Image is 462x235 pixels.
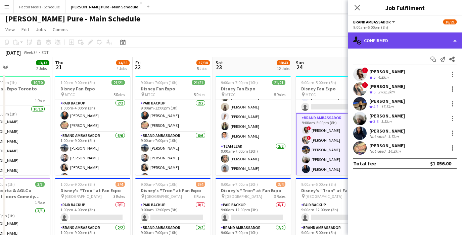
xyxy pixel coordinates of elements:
[55,76,130,175] app-job-card: 1:00pm-9:00pm (8h)21/21Disney Fan Expo MTCC5 RolesPaid Backup2/21:00pm-4:00pm (3h)[PERSON_NAME][P...
[369,134,387,139] div: Not rated
[216,201,291,224] app-card-role: Paid Backup0/19:00am-12:00pm (3h)
[272,80,285,85] span: 21/21
[373,89,375,94] span: 5
[35,98,45,103] span: 1 Role
[369,143,405,149] div: [PERSON_NAME]
[145,92,155,97] span: MTCC
[5,14,140,24] h1: [PERSON_NAME] Pure - Main Schedule
[216,76,291,175] app-job-card: 9:00am-7:00pm (10h)21/21Disney Fan Expo MTCC5 Roles[PERSON_NAME]Brand Ambassador5/59:00am-7:00pm ...
[369,69,405,75] div: [PERSON_NAME]
[296,187,371,193] h3: Disney's "Tron" at Fan Expo
[111,80,125,85] span: 21/21
[216,143,291,175] app-card-role: Team Lead2/29:00am-7:00pm (10h)[PERSON_NAME][PERSON_NAME]
[55,60,63,66] span: Thu
[353,160,376,167] div: Total fee
[135,76,211,175] app-job-card: 9:00am-7:00pm (10h)21/21Disney Fan Expo MTCC5 RolesPaid Backup2/29:00am-12:00pm (3h)[PERSON_NAME]...
[135,187,211,193] h3: Disney's "Tron" at Fan Expo
[362,82,368,88] span: !
[197,66,210,71] div: 5 Jobs
[216,60,223,66] span: Sat
[194,92,205,97] span: 5 Roles
[306,194,342,199] span: [GEOGRAPHIC_DATA]
[135,60,141,66] span: Fri
[5,49,21,56] div: [DATE]
[196,60,210,65] span: 37/38
[369,128,405,134] div: [PERSON_NAME]
[277,66,290,71] div: 12 Jobs
[301,182,336,187] span: 9:00am-5:00pm (8h)
[296,201,371,224] app-card-role: Paid Backup0/19:00am-12:00pm (3h)
[215,63,223,71] span: 23
[274,92,285,97] span: 5 Roles
[380,104,395,110] div: 17.5km
[113,194,125,199] span: 3 Roles
[196,182,205,187] span: 3/4
[145,194,182,199] span: [GEOGRAPHIC_DATA]
[307,136,311,140] span: !
[276,182,285,187] span: 3/4
[134,63,141,71] span: 22
[296,86,371,92] h3: Disney Fan Expo
[377,75,390,80] div: 4.8km
[221,182,258,187] span: 9:00am-7:00pm (10h)
[373,104,378,109] span: 4.2
[380,119,393,125] div: 1.5km
[21,26,29,32] span: Edit
[295,63,304,71] span: 24
[65,194,102,199] span: [GEOGRAPHIC_DATA]
[306,92,316,97] span: MTCC
[387,149,402,154] div: 14.2km
[225,92,235,97] span: MTCC
[50,25,71,34] a: Comms
[65,0,144,13] button: [PERSON_NAME] Pure - Main Schedule
[31,80,45,85] span: 10/10
[353,25,457,30] div: 9:00am-5:00pm (8h)
[14,0,65,13] button: Factor Meals - Schedule
[377,89,396,95] div: 2708.3km
[135,99,211,132] app-card-role: Paid Backup2/29:00am-12:00pm (3h)[PERSON_NAME][PERSON_NAME]
[216,86,291,92] h3: Disney Fan Expo
[54,63,63,71] span: 21
[369,113,405,119] div: [PERSON_NAME]
[19,25,32,34] a: Edit
[141,80,178,85] span: 9:00am-7:00pm (10h)
[36,60,49,65] span: 13/13
[60,80,95,85] span: 1:00pm-9:00pm (8h)
[221,80,258,85] span: 9:00am-7:00pm (10h)
[115,182,125,187] span: 3/4
[362,67,368,73] span: !
[55,132,130,203] app-card-role: Brand Ambassador6/61:00pm-9:00pm (8h)[PERSON_NAME][PERSON_NAME][PERSON_NAME][PERSON_NAME]
[141,182,178,187] span: 9:00am-7:00pm (10h)
[348,3,462,12] h3: Job Fulfilment
[55,201,130,224] app-card-role: Paid Backup0/11:00pm-4:00pm (3h)
[353,19,391,24] span: Brand Ambassador
[387,134,400,139] div: 1.7km
[22,50,39,55] span: Week 34
[36,26,46,32] span: Jobs
[35,200,45,205] span: 1 Role
[369,149,387,154] div: Not rated
[36,66,49,71] div: 2 Jobs
[274,194,285,199] span: 3 Roles
[369,98,405,104] div: [PERSON_NAME]
[117,66,129,71] div: 4 Jobs
[42,50,49,55] div: EDT
[373,75,375,80] span: 5
[55,86,130,92] h3: Disney Fan Expo
[373,119,378,124] span: 3.8
[296,113,371,186] app-card-role: Brand Ambassador6/69:00am-5:00pm (8h)![PERSON_NAME]![PERSON_NAME][PERSON_NAME][PERSON_NAME][PERSO...
[216,81,291,143] app-card-role: Brand Ambassador5/59:00am-7:00pm (10h)[PERSON_NAME][PERSON_NAME][PERSON_NAME][PERSON_NAME][PERSON...
[35,182,45,187] span: 3/3
[3,25,17,34] a: View
[277,60,290,65] span: 38/43
[192,80,205,85] span: 21/21
[65,92,75,97] span: MTCC
[296,76,371,175] app-job-card: 9:00am-5:00pm (8h)18/21Disney Fan Expo MTCC5 Roles[PERSON_NAME][PERSON_NAME][PERSON_NAME] Brand A...
[443,19,457,24] span: 18/21
[301,80,336,85] span: 9:00am-5:00pm (8h)
[307,126,311,130] span: !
